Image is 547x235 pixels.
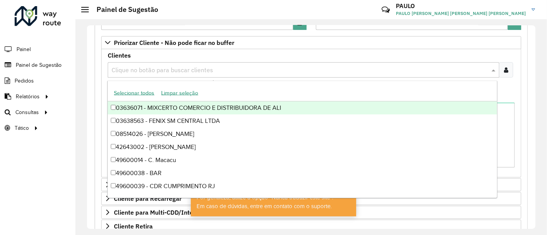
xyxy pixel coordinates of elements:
button: Selecionar todos [110,87,158,99]
button: Limpar seleção [158,87,202,99]
font: Clientes que não podem ficar no Buffer – Máximo 50 PDVS [108,79,248,86]
font: Relatórios [16,94,40,99]
font: 42643002 - [PERSON_NAME] [116,144,196,150]
font: Consultas [15,109,39,115]
font: Painel de Sugestão [16,62,62,68]
font: Cliente para Recarregar [114,195,182,202]
font: 49600039 - CDR CUMPRIMENTO RJ [116,183,215,189]
font: 03638563 - FENIX SM CENTRAL LTDA [116,118,220,124]
div: Priorizar Cliente - Não pode ficar no buffer [101,49,521,177]
font: Priorizar Cliente - Não pode ficar no buffer [114,39,234,46]
font: PAULO [396,2,415,10]
font: 49600038 - BAR [116,170,162,176]
font: Por gentileza, utilize a opção "Nunca traduzir este site". [197,194,333,200]
a: Contato Rápido [377,2,394,18]
ng-dropdown-panel: Lista de opções [107,81,497,198]
a: Priorizar Cliente - Não pode ficar no buffer [101,36,521,49]
font: Cliente para Multi-CDD/Internalização [114,209,222,216]
a: Cliente para Recarregar [101,192,521,205]
font: Painel de Sugestão [97,5,158,14]
font: Tático [15,125,29,131]
font: Painel [17,46,31,52]
a: Cliente para Multi-CDD/Internalização [101,206,521,219]
a: Cliente Retira [101,220,521,233]
font: 08514026 - [PERSON_NAME] [116,131,194,137]
a: Preservar Cliente - Devem ficar no buffer, não roteirizar [101,178,521,191]
font: PAULO [PERSON_NAME] [PERSON_NAME] [PERSON_NAME] [396,10,526,16]
font: 03636071 - MIXCERTO COMERCIO E DISTRIBUIDORA DE ALI [116,104,281,111]
font: Cliente Retira [114,222,153,230]
font: 49600014 - C. Macacu [116,157,176,163]
font: Em caso de dúvidas, entre em contato com o suporte. [197,203,332,209]
font: Clientes [108,51,131,59]
font: Selecionar todos [114,90,154,96]
font: Limpar seleção [161,90,198,96]
font: Pedidos [15,78,34,84]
